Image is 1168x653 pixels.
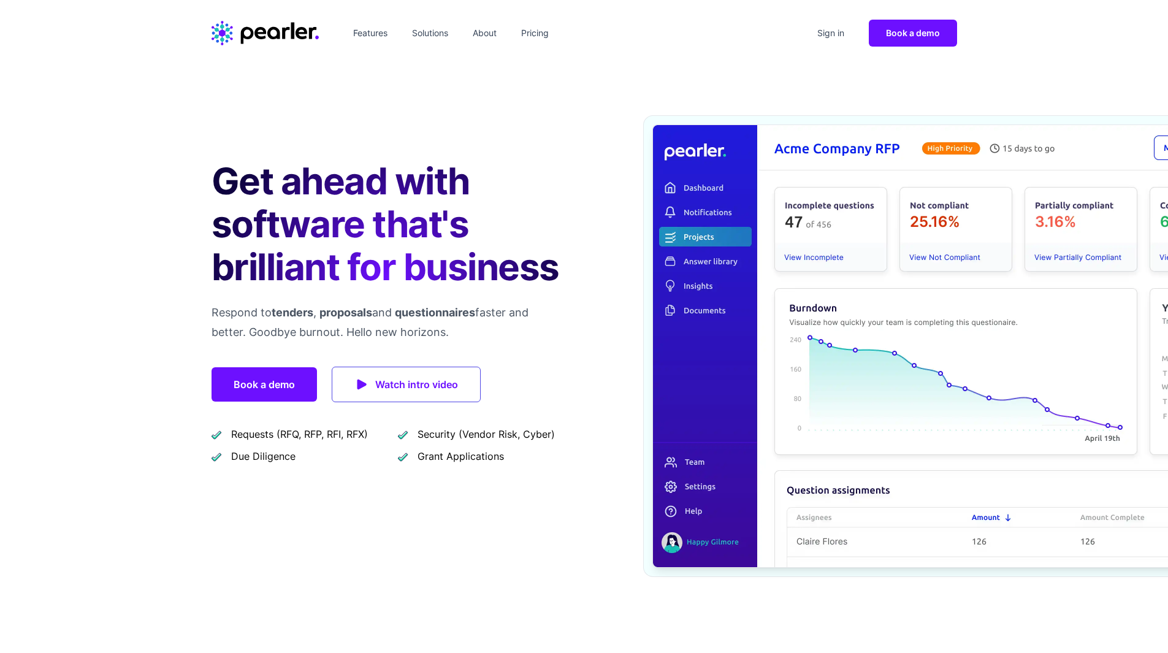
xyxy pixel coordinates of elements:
[332,367,481,402] a: Watch intro video
[395,306,475,319] span: questionnaires
[869,20,957,47] a: Book a demo
[812,23,849,43] a: Sign in
[407,23,453,43] a: Solutions
[418,427,555,441] span: Security (Vendor Risk, Cyber)
[319,306,372,319] span: proposals
[231,427,368,441] span: Requests (RFQ, RFP, RFI, RFX)
[272,306,313,319] span: tenders
[212,451,221,462] img: checkmark
[468,23,502,43] a: About
[231,449,296,464] span: Due Diligence
[375,376,458,393] span: Watch intro video
[886,28,940,38] span: Book a demo
[418,449,504,464] span: Grant Applications
[398,451,408,462] img: checkmark
[212,159,565,288] h1: Get ahead with software that's brilliant for business
[212,303,565,342] p: Respond to , and faster and better. Goodbye burnout. Hello new horizons.
[398,429,408,440] img: checkmark
[348,23,392,43] a: Features
[212,429,221,440] img: checkmark
[212,21,319,45] a: Home
[516,23,554,43] a: Pricing
[212,367,317,402] a: Book a demo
